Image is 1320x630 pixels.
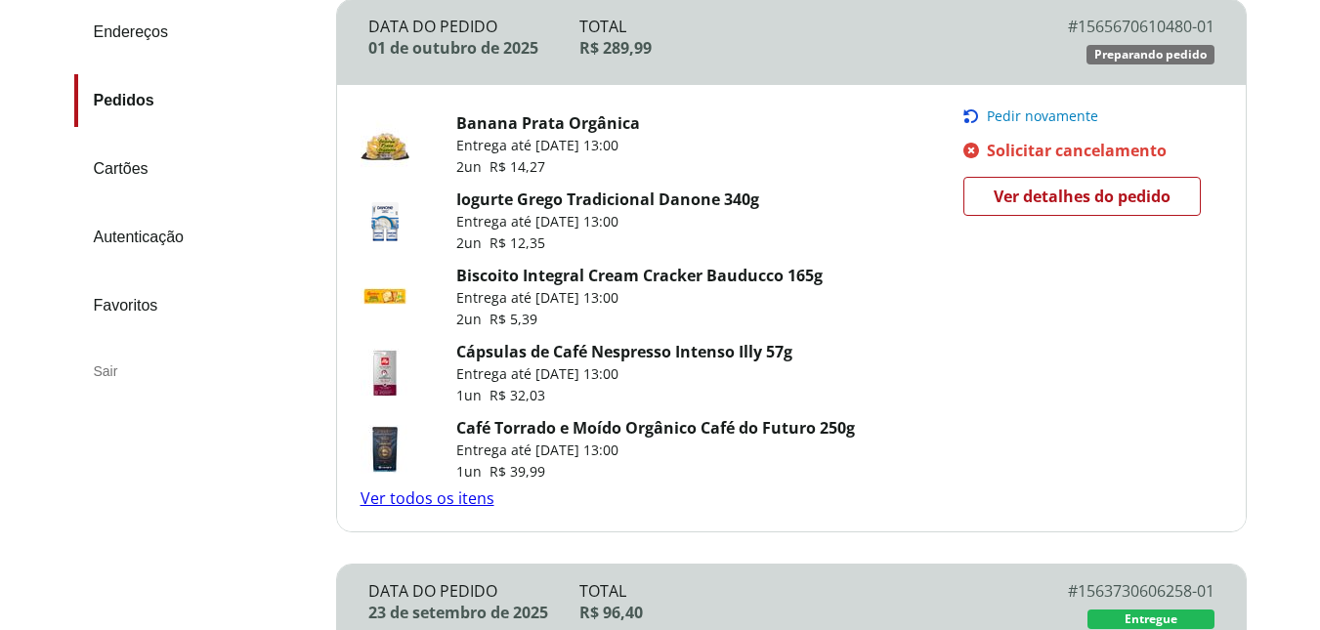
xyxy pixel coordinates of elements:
[987,140,1167,161] span: Solicitar cancelamento
[456,112,640,134] a: Banana Prata Orgânica
[1002,580,1214,602] div: # 1563730606258-01
[490,386,545,404] span: R$ 32,03
[74,74,320,127] a: Pedidos
[368,580,580,602] div: Data do Pedido
[368,16,580,37] div: Data do Pedido
[456,462,490,481] span: 1 un
[1002,16,1214,37] div: # 1565670610480-01
[579,580,1002,602] div: Total
[361,349,409,398] img: Cápsulas de Café Nespresso Intenso Illy 57g
[456,136,640,155] p: Entrega até [DATE] 13:00
[456,157,490,176] span: 2 un
[456,189,759,210] a: Iogurte Grego Tradicional Danone 340g
[456,441,855,460] p: Entrega até [DATE] 13:00
[456,417,855,439] a: Café Torrado e Moído Orgânico Café do Futuro 250g
[579,602,1002,623] div: R$ 96,40
[1125,611,1177,627] span: Entregue
[490,462,545,481] span: R$ 39,99
[456,288,823,308] p: Entrega até [DATE] 13:00
[368,602,580,623] div: 23 de setembro de 2025
[1094,47,1207,63] span: Preparando pedido
[490,310,537,328] span: R$ 5,39
[994,182,1171,211] span: Ver detalhes do pedido
[579,16,1002,37] div: Total
[963,108,1214,124] button: Pedir novamente
[361,425,409,474] img: Café Torrado e Moído Orgânico Café do Futuro 250g
[368,37,580,59] div: 01 de outubro de 2025
[456,212,759,231] p: Entrega até [DATE] 13:00
[361,196,409,245] img: Iogurte Grego Tradicional Danone 340g
[74,143,320,195] a: Cartões
[987,108,1098,124] span: Pedir novamente
[456,341,792,362] a: Cápsulas de Café Nespresso Intenso Illy 57g
[74,279,320,332] a: Favoritos
[579,37,1002,59] div: R$ 289,99
[456,265,823,286] a: Biscoito Integral Cream Cracker Bauducco 165g
[456,386,490,404] span: 1 un
[361,120,409,169] img: Banana Prata Orgânica
[490,233,545,252] span: R$ 12,35
[963,140,1214,161] a: Solicitar cancelamento
[456,310,490,328] span: 2 un
[456,233,490,252] span: 2 un
[74,211,320,264] a: Autenticação
[361,273,409,321] img: Biscoito Integral Cream Cracker Bauducco 165g
[74,348,320,395] div: Sair
[74,6,320,59] a: Endereços
[490,157,545,176] span: R$ 14,27
[361,487,494,509] a: Ver todos os itens
[963,177,1201,216] a: Ver detalhes do pedido
[456,364,792,384] p: Entrega até [DATE] 13:00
